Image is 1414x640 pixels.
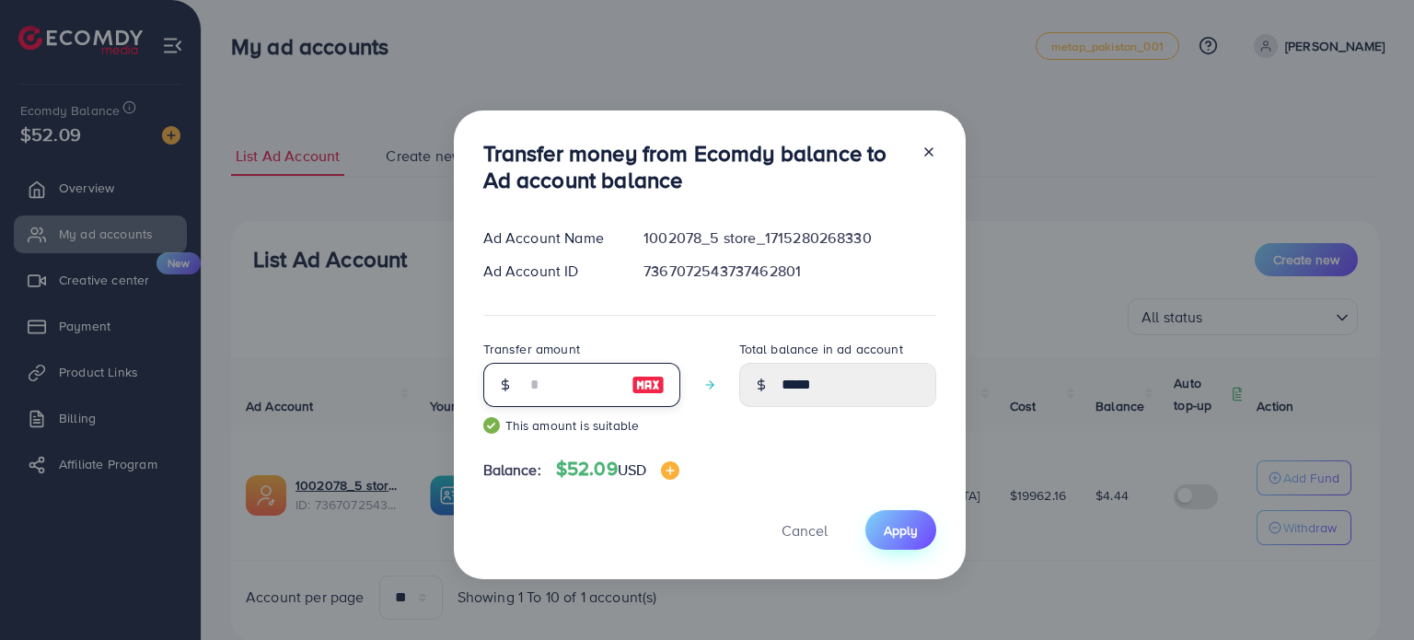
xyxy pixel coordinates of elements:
iframe: Chat [1336,557,1400,626]
img: guide [483,417,500,434]
img: image [632,374,665,396]
img: image [661,461,679,480]
span: Balance: [483,460,541,481]
div: Ad Account Name [469,227,630,249]
small: This amount is suitable [483,416,680,435]
h3: Transfer money from Ecomdy balance to Ad account balance [483,140,907,193]
button: Cancel [759,510,851,550]
label: Total balance in ad account [739,340,903,358]
span: USD [618,460,646,480]
span: Cancel [782,520,828,541]
div: 1002078_5 store_1715280268330 [629,227,950,249]
span: Apply [884,521,918,540]
button: Apply [865,510,936,550]
label: Transfer amount [483,340,580,358]
h4: $52.09 [556,458,679,481]
div: Ad Account ID [469,261,630,282]
div: 7367072543737462801 [629,261,950,282]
